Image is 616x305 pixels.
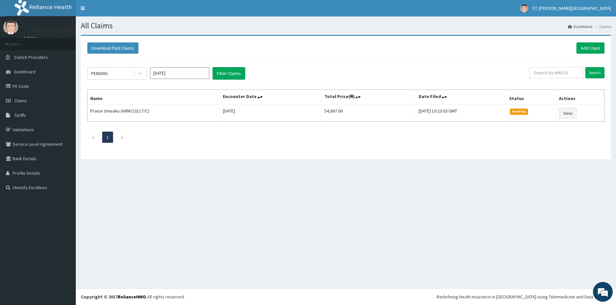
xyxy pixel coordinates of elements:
[559,108,577,119] a: View
[87,42,138,54] button: Download Paid Claims
[437,293,611,300] div: Redefining Heath Insurance in [GEOGRAPHIC_DATA] using Telemedicine and Data Science!
[121,134,124,140] a: Next page
[213,67,245,80] button: Filter Claims
[23,36,39,40] a: Online
[118,294,146,300] a: RelianceHMO
[14,112,26,118] span: Tariffs
[322,105,416,122] td: 54,667.00
[88,105,220,122] td: Praise Umeaku (ARM/10117/C)
[91,70,108,77] div: PENDING
[510,109,528,114] span: Pending
[14,54,48,60] span: Switch Providers
[416,105,506,122] td: [DATE] 10:23:03 GMT
[81,294,147,300] strong: Copyright © 2017 .
[81,21,611,30] h1: All Claims
[322,90,416,105] th: Total Price(₦)
[520,4,528,13] img: User Image
[416,90,506,105] th: Date Filed
[3,20,18,35] img: User Image
[88,90,220,105] th: Name
[585,67,604,78] input: Search
[14,69,36,75] span: Dashboard
[92,134,95,140] a: Previous page
[106,134,109,140] a: Page 1 is your current page
[14,98,27,104] span: Claims
[220,105,322,122] td: [DATE]
[150,67,209,79] input: Select Month and Year
[529,67,583,78] input: Search by HMO ID
[556,90,604,105] th: Actions
[220,90,322,105] th: Encounter Date
[76,288,616,305] footer: All rights reserved.
[568,24,592,29] a: Dashboard
[507,90,556,105] th: Status
[532,5,611,11] span: ST. [PERSON_NAME][GEOGRAPHIC_DATA]
[23,27,130,33] p: ST. [PERSON_NAME][GEOGRAPHIC_DATA]
[576,42,604,54] a: Add Claim
[593,24,611,29] li: Claims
